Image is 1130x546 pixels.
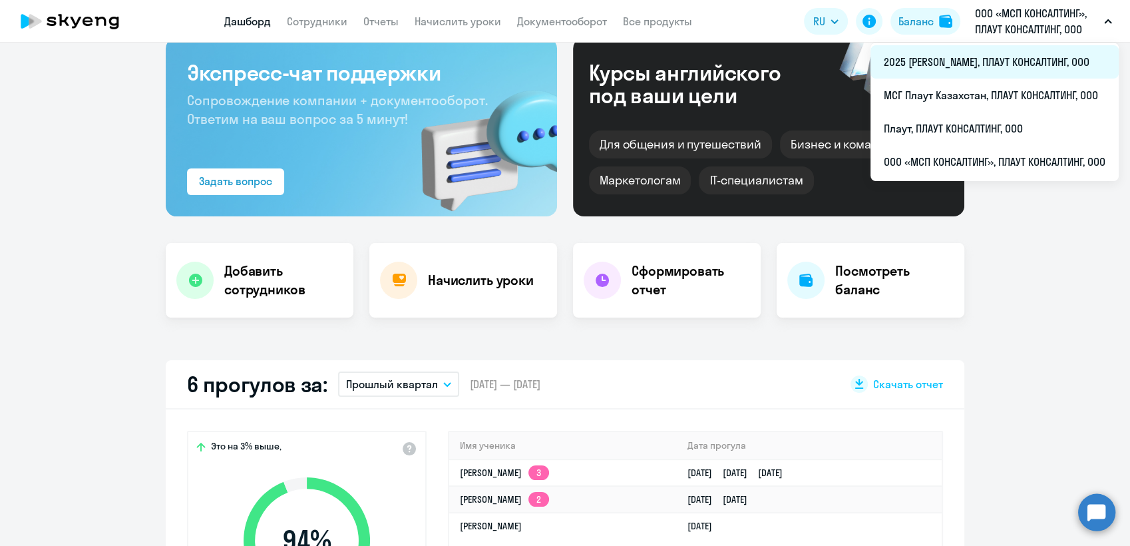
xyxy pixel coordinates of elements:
[199,173,272,189] div: Задать вопрос
[870,43,1119,181] ul: RU
[460,467,549,479] a: [PERSON_NAME]3
[687,520,723,532] a: [DATE]
[677,432,942,459] th: Дата прогула
[898,13,934,29] div: Баланс
[687,493,758,505] a: [DATE][DATE]
[517,15,607,28] a: Документооборот
[813,13,825,29] span: RU
[835,262,954,299] h4: Посмотреть баланс
[589,166,691,194] div: Маркетологам
[687,467,793,479] a: [DATE][DATE][DATE]
[939,15,952,28] img: balance
[187,371,327,398] h2: 6 прогулов за:
[338,372,459,397] button: Прошлый квартал
[460,493,549,505] a: [PERSON_NAME]2
[632,262,750,299] h4: Сформировать отчет
[804,8,848,35] button: RU
[224,15,271,28] a: Дашборд
[873,377,943,392] span: Скачать отчет
[528,492,549,507] app-skyeng-badge: 2
[187,92,488,127] span: Сопровождение компании + документооборот. Ответим на ваш вопрос за 5 минут!
[449,432,677,459] th: Имя ученика
[528,465,549,480] app-skyeng-badge: 3
[470,377,540,392] span: [DATE] — [DATE]
[402,67,557,216] img: bg-img
[460,520,522,532] a: [PERSON_NAME]
[589,131,772,158] div: Для общения и путешествий
[699,166,813,194] div: IT-специалистам
[211,440,282,456] span: Это на 3% выше,
[968,5,1119,37] button: ООО «МСП КОНСАЛТИНГ», ПЛАУТ КОНСАЛТИНГ, ООО
[346,376,438,392] p: Прошлый квартал
[780,131,938,158] div: Бизнес и командировки
[287,15,347,28] a: Сотрудники
[428,271,534,290] h4: Начислить уроки
[623,15,692,28] a: Все продукты
[975,5,1099,37] p: ООО «МСП КОНСАЛТИНГ», ПЛАУТ КОНСАЛТИНГ, ООО
[187,168,284,195] button: Задать вопрос
[415,15,501,28] a: Начислить уроки
[589,61,817,107] div: Курсы английского под ваши цели
[224,262,343,299] h4: Добавить сотрудников
[363,15,399,28] a: Отчеты
[187,59,536,86] h3: Экспресс-чат поддержки
[890,8,960,35] button: Балансbalance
